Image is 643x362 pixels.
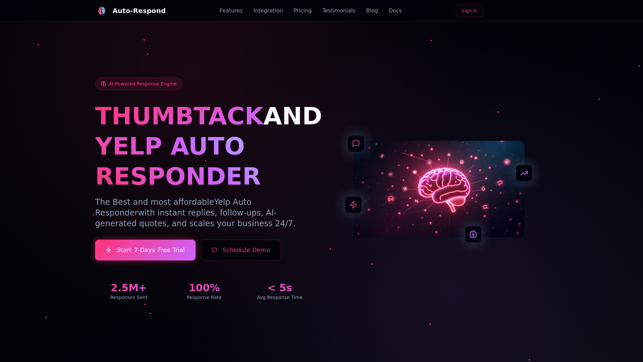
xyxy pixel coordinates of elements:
[95,4,166,17] a: Auto-Respond LogoAuto-Respond
[254,7,283,15] a: Integration
[170,294,238,301] div: Response Rate
[134,245,155,255] span: 7-Days
[95,240,196,260] a: Start7-DaysFree Trial
[485,4,551,18] iframe: Sign in with Google Button
[323,7,356,15] a: Testimonials
[95,282,162,294] div: 2.5M+
[95,102,263,130] span: THUMBTACK
[353,141,524,237] img: AI Neural Network Brain
[95,197,313,229] p: The Best and most affordable with instant replies, follow-ups, AI-generated quotes, and scales yo...
[246,294,313,301] div: Avg Response Time
[95,131,313,191] h1: YELP AUTO RESPONDER
[97,6,106,15] img: Auto-Respond Logo
[263,102,322,130] span: AND
[109,80,176,87] span: AI-Powered Response Engine
[456,4,483,17] a: Sign In
[113,6,166,15] div: Auto-Respond
[220,7,243,15] a: Features
[246,282,313,294] div: < 5s
[95,294,162,301] div: Responses Sent
[201,240,281,260] button: Schedule Demo
[95,197,252,218] span: Yelp Auto Responder
[389,7,402,15] a: Docs
[294,7,312,15] a: Pricing
[170,282,238,294] div: 100%
[366,7,378,15] a: Blog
